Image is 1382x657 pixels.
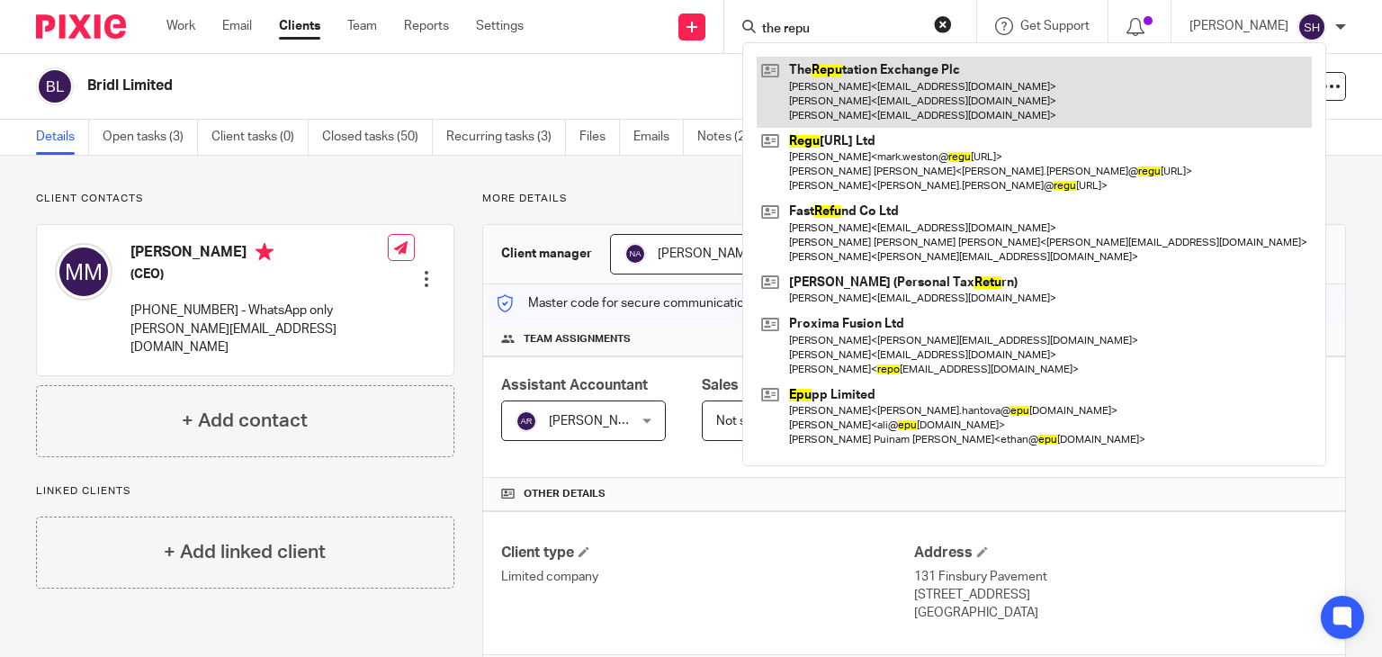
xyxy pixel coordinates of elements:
[633,120,684,155] a: Emails
[497,294,807,312] p: Master code for secure communications and files
[476,17,524,35] a: Settings
[524,332,631,346] span: Team assignments
[222,17,252,35] a: Email
[36,14,126,39] img: Pixie
[404,17,449,35] a: Reports
[658,247,757,260] span: [PERSON_NAME]
[914,586,1327,604] p: [STREET_ADDRESS]
[516,410,537,432] img: svg%3E
[624,243,646,265] img: svg%3E
[347,17,377,35] a: Team
[130,301,388,319] p: [PHONE_NUMBER] - WhatsApp only
[211,120,309,155] a: Client tasks (0)
[702,378,791,392] span: Sales Person
[36,120,89,155] a: Details
[524,487,606,501] span: Other details
[914,568,1327,586] p: 131 Finsbury Pavement
[256,243,274,261] i: Primary
[1189,17,1288,35] p: [PERSON_NAME]
[130,265,388,283] h5: (CEO)
[164,538,326,566] h4: + Add linked client
[322,120,433,155] a: Closed tasks (50)
[501,568,914,586] p: Limited company
[501,378,648,392] span: Assistant Accountant
[446,120,566,155] a: Recurring tasks (3)
[501,245,592,263] h3: Client manager
[36,67,74,105] img: svg%3E
[934,15,952,33] button: Clear
[482,192,1346,206] p: More details
[579,120,620,155] a: Files
[760,22,922,38] input: Search
[166,17,195,35] a: Work
[501,544,914,562] h4: Client type
[103,120,198,155] a: Open tasks (3)
[1020,20,1090,32] span: Get Support
[87,76,899,95] h2: Bridl Limited
[36,192,454,206] p: Client contacts
[1297,13,1326,41] img: svg%3E
[130,243,388,265] h4: [PERSON_NAME]
[182,407,308,435] h4: + Add contact
[716,415,789,427] span: Not selected
[697,120,763,155] a: Notes (2)
[130,320,388,357] p: [PERSON_NAME][EMAIL_ADDRESS][DOMAIN_NAME]
[914,544,1327,562] h4: Address
[55,243,112,301] img: svg%3E
[279,17,320,35] a: Clients
[549,415,648,427] span: [PERSON_NAME]
[914,604,1327,622] p: [GEOGRAPHIC_DATA]
[36,484,454,499] p: Linked clients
